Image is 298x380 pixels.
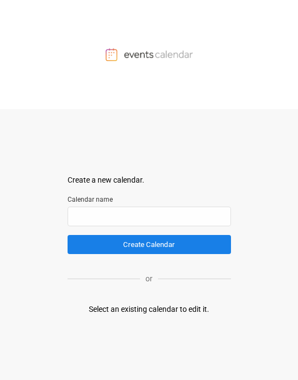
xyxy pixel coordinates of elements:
[68,195,231,204] label: Calendar name
[140,273,158,285] p: or
[68,174,231,186] div: Create a new calendar.
[89,304,209,315] div: Select an existing calendar to edit it.
[106,48,193,61] img: Events Calendar
[68,235,231,254] button: Create Calendar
